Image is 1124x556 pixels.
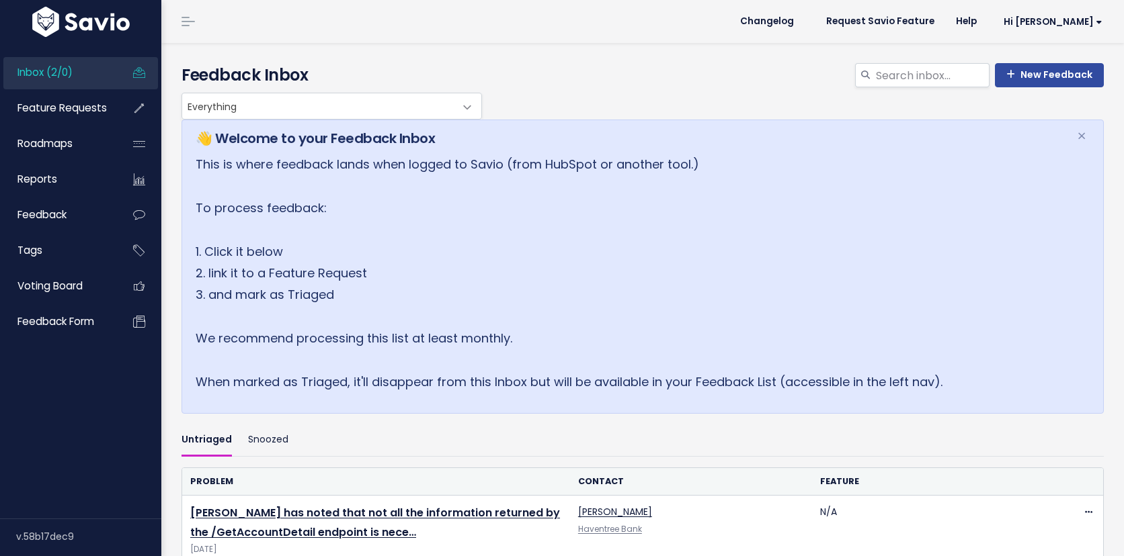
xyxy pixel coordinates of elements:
ul: Filter feature requests [182,424,1104,456]
a: Untriaged [182,424,232,456]
a: Feedback [3,199,112,230]
a: New Feedback [995,63,1104,87]
span: Reports [17,172,57,186]
a: Hi [PERSON_NAME] [988,11,1113,32]
a: Snoozed [248,424,288,456]
img: logo-white.9d6f32f41409.svg [29,7,133,37]
span: Hi [PERSON_NAME] [1004,17,1102,27]
a: Feedback form [3,306,112,337]
a: Voting Board [3,271,112,302]
span: Feedback [17,207,67,222]
a: [PERSON_NAME] [578,505,652,518]
span: Inbox (2/0) [17,65,73,79]
a: [PERSON_NAME] has noted that not all the information returned by the /GetAccountDetail endpoint i... [190,505,560,540]
span: × [1077,125,1086,147]
span: Changelog [740,17,794,26]
span: Feedback form [17,314,94,328]
h4: Feedback Inbox [182,63,1104,87]
a: Tags [3,235,112,266]
span: Everything [182,93,454,119]
h5: 👋 Welcome to your Feedback Inbox [196,128,1060,148]
a: Roadmaps [3,128,112,159]
button: Close [1063,120,1100,152]
th: Contact [570,468,813,496]
th: Feature [812,468,1055,496]
span: Everything [182,93,482,120]
a: Help [945,11,988,32]
span: Feature Requests [17,101,107,115]
p: This is where feedback lands when logged to Savio (from HubSpot or another tool.) To process feed... [196,154,1060,393]
a: Haventree Bank [578,524,642,535]
a: Inbox (2/0) [3,57,112,88]
input: Search inbox... [875,63,990,87]
a: Request Savio Feature [815,11,945,32]
a: Reports [3,164,112,195]
span: Voting Board [17,279,83,293]
div: v.58b17dec9 [16,519,161,554]
span: Tags [17,243,42,257]
th: Problem [182,468,570,496]
a: Feature Requests [3,93,112,124]
span: Roadmaps [17,136,73,150]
